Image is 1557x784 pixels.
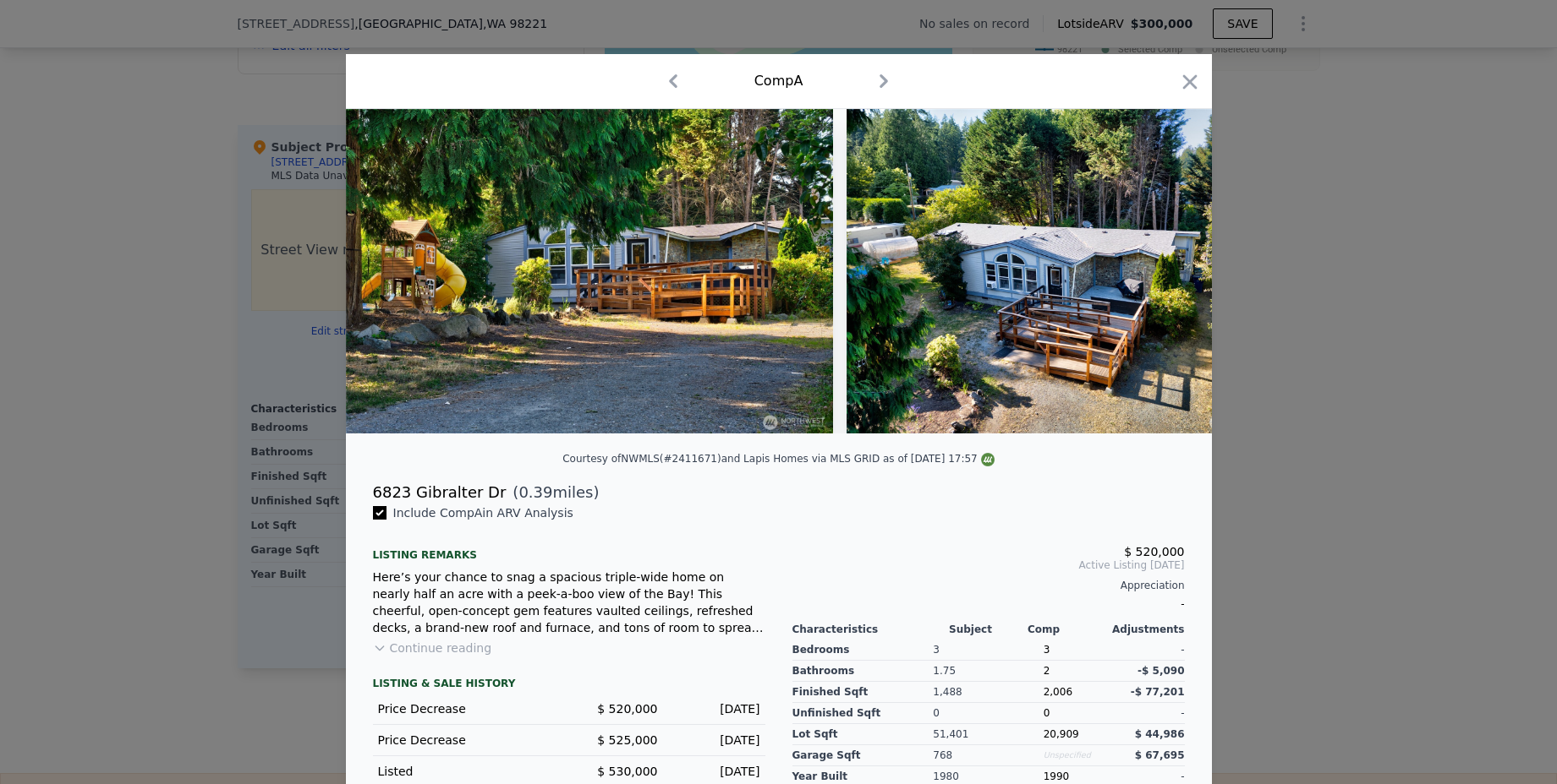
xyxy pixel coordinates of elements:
[1044,644,1050,656] span: 3
[1044,686,1072,698] span: 2,006
[1028,623,1106,636] div: Comp
[672,732,760,749] div: [DATE]
[792,592,1185,616] div: -
[1124,545,1184,558] span: $ 520,000
[387,506,580,520] span: Include Comp A in ARV Analysis
[792,661,934,682] div: Bathrooms
[597,765,657,778] span: $ 530,000
[949,623,1028,636] div: Subject
[672,763,760,780] div: [DATE]
[373,640,492,656] button: Continue reading
[373,569,765,636] div: Here’s your chance to snag a spacious triple-wide home on nearly half an acre with a peek-a-boo v...
[1131,686,1185,698] span: -$ 77,201
[378,763,556,780] div: Listed
[792,682,934,703] div: Finished Sqft
[792,724,934,745] div: Lot Sqft
[378,700,556,717] div: Price Decrease
[346,109,833,433] img: Property Img
[1135,749,1185,761] span: $ 67,695
[1044,728,1079,740] span: 20,909
[933,724,1043,745] div: 51,401
[792,558,1185,572] span: Active Listing [DATE]
[1114,640,1184,661] div: -
[792,745,934,766] div: Garage Sqft
[1135,728,1185,740] span: $ 44,986
[847,109,1280,433] img: Property Img
[933,682,1043,703] div: 1,488
[792,703,934,724] div: Unfinished Sqft
[933,745,1043,766] div: 768
[933,640,1043,661] div: 3
[1044,707,1050,719] span: 0
[562,453,995,465] div: Courtesy of NWMLS (#2411671) and Lapis Homes via MLS GRID as of [DATE] 17:57
[672,700,760,717] div: [DATE]
[373,481,507,504] div: 6823 Gibralter Dr
[1114,703,1184,724] div: -
[506,481,599,504] span: ( miles)
[981,453,995,466] img: NWMLS Logo
[378,732,556,749] div: Price Decrease
[597,702,657,716] span: $ 520,000
[792,579,1185,592] div: Appreciation
[1044,661,1114,682] div: 2
[1138,665,1184,677] span: -$ 5,090
[597,733,657,747] span: $ 525,000
[933,661,1043,682] div: 1.75
[754,71,803,91] div: Comp A
[373,677,765,694] div: LISTING & SALE HISTORY
[792,640,934,661] div: Bedrooms
[518,483,552,501] span: 0.39
[1044,745,1114,766] div: Unspecified
[933,703,1043,724] div: 0
[1106,623,1185,636] div: Adjustments
[792,623,950,636] div: Characteristics
[373,535,765,562] div: Listing remarks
